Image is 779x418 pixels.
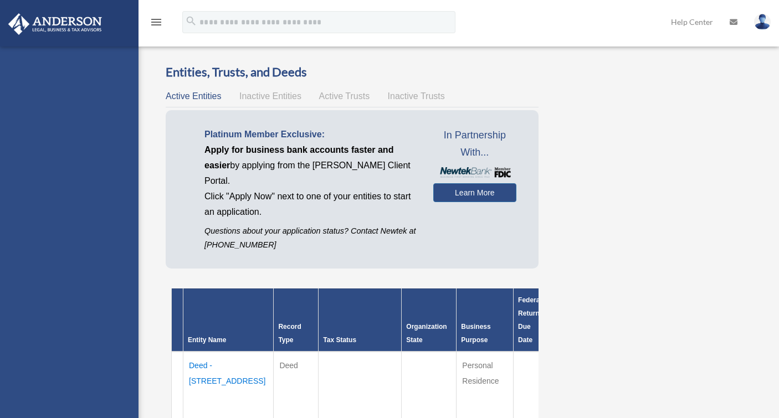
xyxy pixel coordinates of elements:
[150,19,163,29] a: menu
[5,13,105,35] img: Anderson Advisors Platinum Portal
[388,91,445,101] span: Inactive Trusts
[433,127,516,162] span: In Partnership With...
[166,91,221,101] span: Active Entities
[150,16,163,29] i: menu
[274,288,319,352] th: Record Type
[239,91,301,101] span: Inactive Entities
[514,288,550,352] th: Federal Return Due Date
[319,91,370,101] span: Active Trusts
[183,288,274,352] th: Entity Name
[457,288,514,352] th: Business Purpose
[402,288,457,352] th: Organization State
[204,224,417,252] p: Questions about your application status? Contact Newtek at [PHONE_NUMBER]
[433,183,516,202] a: Learn More
[204,127,417,142] p: Platinum Member Exclusive:
[166,64,539,81] h3: Entities, Trusts, and Deeds
[185,15,197,27] i: search
[204,145,393,170] span: Apply for business bank accounts faster and easier
[204,189,417,220] p: Click "Apply Now" next to one of your entities to start an application.
[754,14,771,30] img: User Pic
[439,167,511,178] img: NewtekBankLogoSM.png
[319,288,402,352] th: Tax Status
[204,142,417,189] p: by applying from the [PERSON_NAME] Client Portal.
